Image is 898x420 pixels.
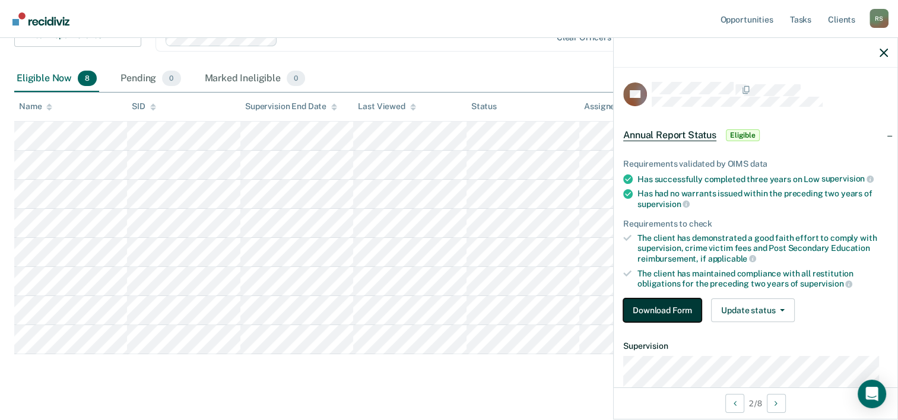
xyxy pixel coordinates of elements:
[637,269,888,289] div: The client has maintained compliance with all restitution obligations for the preceding two years of
[245,101,337,112] div: Supervision End Date
[614,387,897,419] div: 2 / 8
[711,298,795,322] button: Update status
[14,66,99,92] div: Eligible Now
[287,71,305,86] span: 0
[623,129,716,141] span: Annual Report Status
[800,279,852,288] span: supervision
[637,199,690,209] span: supervision
[584,101,640,112] div: Assigned to
[12,12,69,26] img: Recidiviz
[821,174,874,183] span: supervision
[623,298,706,322] a: Navigate to form link
[708,254,756,263] span: applicable
[471,101,497,112] div: Status
[614,116,897,154] div: Annual Report StatusEligible
[118,66,183,92] div: Pending
[726,129,760,141] span: Eligible
[623,341,888,351] dt: Supervision
[132,101,156,112] div: SID
[162,71,180,86] span: 0
[767,394,786,413] button: Next Opportunity
[637,189,888,209] div: Has had no warrants issued within the preceding two years of
[623,159,888,169] div: Requirements validated by OIMS data
[202,66,308,92] div: Marked Ineligible
[870,9,889,28] div: R S
[637,174,888,184] div: Has successfully completed three years on Low
[858,380,886,408] div: Open Intercom Messenger
[358,101,415,112] div: Last Viewed
[725,394,744,413] button: Previous Opportunity
[78,71,97,86] span: 8
[623,219,888,229] div: Requirements to check
[623,298,702,322] button: Download Form
[870,9,889,28] button: Profile dropdown button
[637,233,888,263] div: The client has demonstrated a good faith effort to comply with supervision, crime victim fees and...
[19,101,52,112] div: Name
